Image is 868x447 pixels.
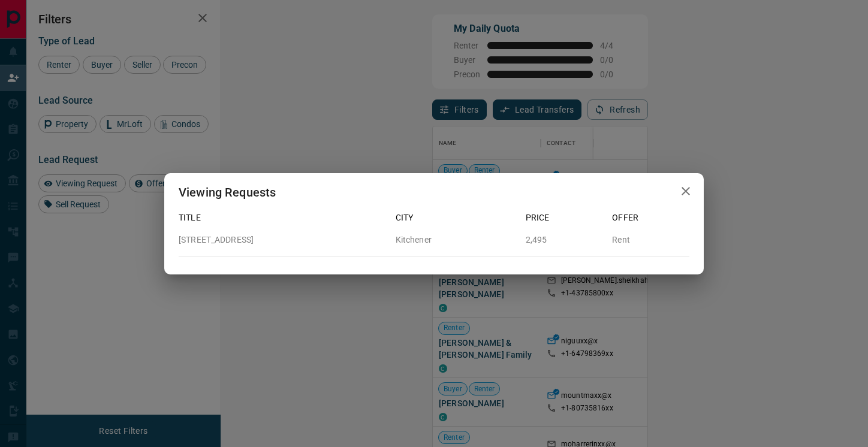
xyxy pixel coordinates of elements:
[396,234,516,246] p: Kitchener
[179,212,386,224] p: Title
[526,234,603,246] p: 2,495
[179,234,386,246] p: [STREET_ADDRESS]
[612,234,689,246] p: Rent
[612,212,689,224] p: Offer
[396,212,516,224] p: City
[164,173,290,212] h2: Viewing Requests
[526,212,603,224] p: Price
